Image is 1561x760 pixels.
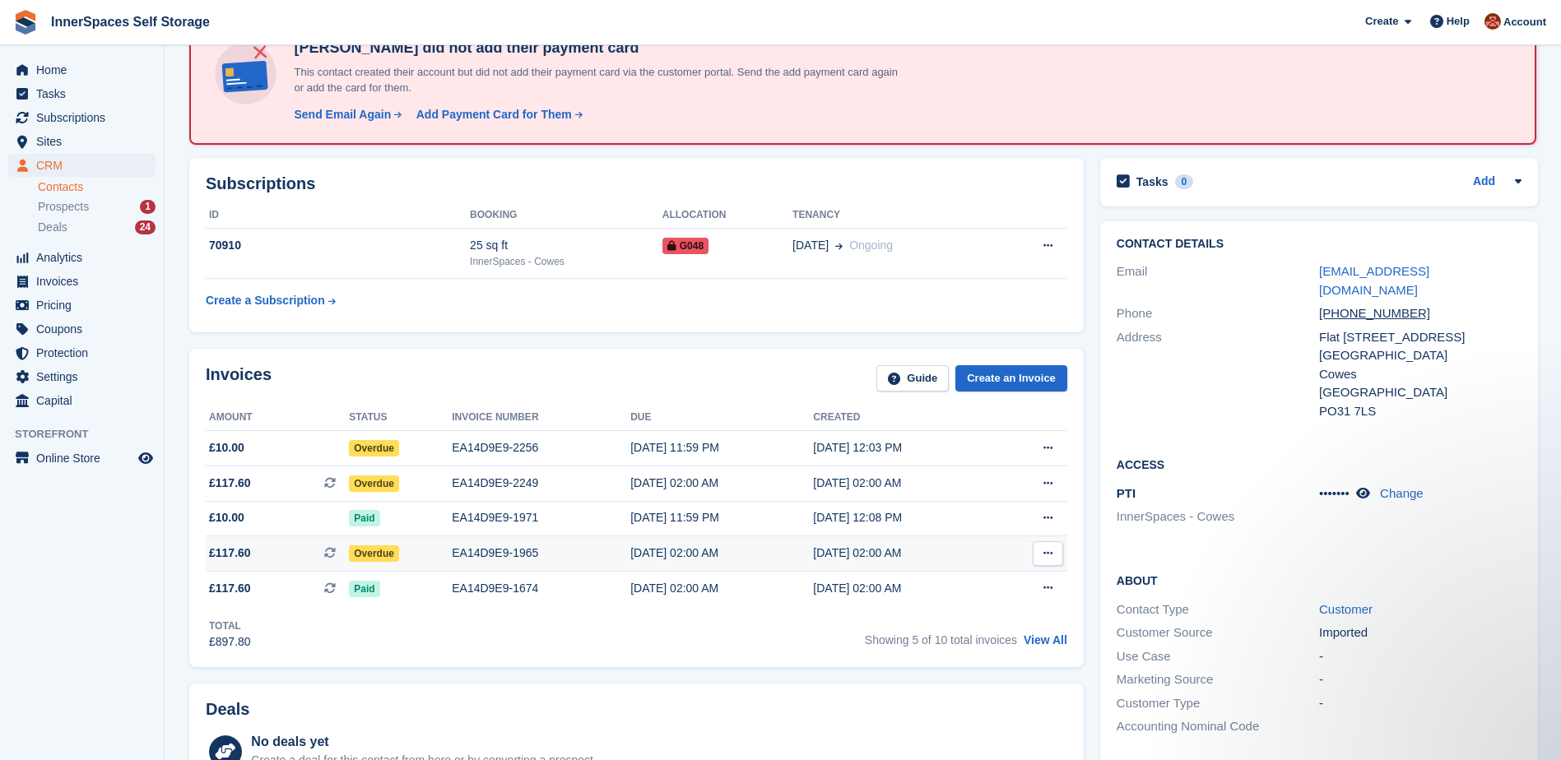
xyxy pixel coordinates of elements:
th: Amount [206,405,349,431]
span: £117.60 [209,475,251,492]
div: [DATE] 02:00 AM [630,580,813,597]
a: menu [8,58,156,81]
a: menu [8,82,156,105]
div: - [1319,670,1522,689]
th: Invoice number [452,405,630,431]
h2: Deals [206,700,249,719]
span: Analytics [36,246,135,269]
a: Change [1380,486,1424,500]
h2: Contact Details [1117,238,1522,251]
span: CRM [36,154,135,177]
div: Create a Subscription [206,292,325,309]
span: G048 [662,238,708,254]
a: Add [1473,173,1495,192]
span: Coupons [36,317,135,341]
div: [DATE] 02:00 AM [630,545,813,562]
span: Account [1503,14,1546,30]
div: EA14D9E9-1965 [452,545,630,562]
a: menu [8,294,156,317]
div: Flat [STREET_ADDRESS] [1319,328,1522,347]
span: Showing 5 of 10 total invoices [865,633,1017,646]
div: EA14D9E9-1674 [452,580,630,597]
span: [DATE] [792,237,829,254]
span: £10.00 [209,509,244,526]
a: menu [8,365,156,388]
div: Accounting Nominal Code [1117,717,1319,736]
a: InnerSpaces Self Storage [44,8,216,35]
div: [DATE] 02:00 AM [813,545,996,562]
span: Ongoing [849,239,893,252]
img: stora-icon-8386f47178a22dfd0bd8f6a31ec36ba5ce8667c1dd55bd0f319d3a0aa187defe.svg [13,10,38,35]
span: £10.00 [209,439,244,456]
div: Marketing Source [1117,670,1319,689]
div: EA14D9E9-1971 [452,509,630,526]
span: Storefront [15,426,164,443]
a: menu [8,447,156,470]
a: menu [8,154,156,177]
a: [EMAIL_ADDRESS][DOMAIN_NAME] [1319,264,1429,297]
div: InnerSpaces - Cowes [470,254,662,269]
a: Customer [1319,602,1373,616]
span: Settings [36,365,135,388]
div: [DATE] 02:00 AM [630,475,813,492]
div: [GEOGRAPHIC_DATA] [1319,383,1522,402]
th: Created [813,405,996,431]
h2: Subscriptions [206,174,1067,193]
div: £897.80 [209,633,251,651]
h2: About [1117,572,1522,588]
span: Capital [36,389,135,412]
th: Due [630,405,813,431]
a: menu [8,341,156,364]
a: View All [1024,633,1067,646]
li: InnerSpaces - Cowes [1117,507,1319,526]
a: Deals 24 [38,219,156,236]
a: Guide [876,365,949,392]
div: EA14D9E9-2249 [452,475,630,492]
span: Overdue [349,545,399,562]
span: Online Store [36,447,135,470]
a: Create a Subscription [206,285,336,316]
div: Address [1117,328,1319,421]
span: Home [36,58,135,81]
span: Deals [38,220,67,235]
th: Allocation [662,202,792,229]
span: Tasks [36,82,135,105]
div: - [1319,647,1522,666]
a: Preview store [136,448,156,468]
a: menu [8,317,156,341]
th: Booking [470,202,662,229]
div: Imported [1319,623,1522,642]
span: Overdue [349,475,399,492]
p: This contact created their account but did not add their payment card via the customer portal. Se... [287,64,904,96]
div: [DATE] 12:08 PM [813,509,996,526]
div: Email [1117,262,1319,299]
h2: Access [1117,456,1522,472]
div: 24 [135,220,156,234]
a: menu [8,389,156,412]
div: EA14D9E9-2256 [452,439,630,456]
span: Paid [349,510,379,526]
span: PTI [1117,486,1136,500]
div: [DATE] 11:59 PM [630,509,813,526]
div: [GEOGRAPHIC_DATA] [1319,346,1522,365]
a: menu [8,246,156,269]
div: [DATE] 02:00 AM [813,580,996,597]
div: Cowes [1319,365,1522,384]
a: Contacts [38,179,156,195]
div: - [1319,694,1522,713]
span: Sites [36,130,135,153]
div: 0 [1175,174,1194,189]
a: menu [8,106,156,129]
h4: [PERSON_NAME] did not add their payment card [287,39,904,58]
div: Total [209,619,251,633]
th: ID [206,202,470,229]
img: Abby Tilley [1484,13,1501,30]
span: ••••••• [1319,486,1350,500]
img: no-card-linked-e7822e413c904bf8b177c4d89f31251c4716f9871600ec3ca5bfc59e148c83f4.svg [211,39,281,109]
span: Protection [36,341,135,364]
div: Use Case [1117,647,1319,666]
div: Customer Source [1117,623,1319,642]
a: menu [8,270,156,293]
h2: Invoices [206,365,272,392]
span: Subscriptions [36,106,135,129]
